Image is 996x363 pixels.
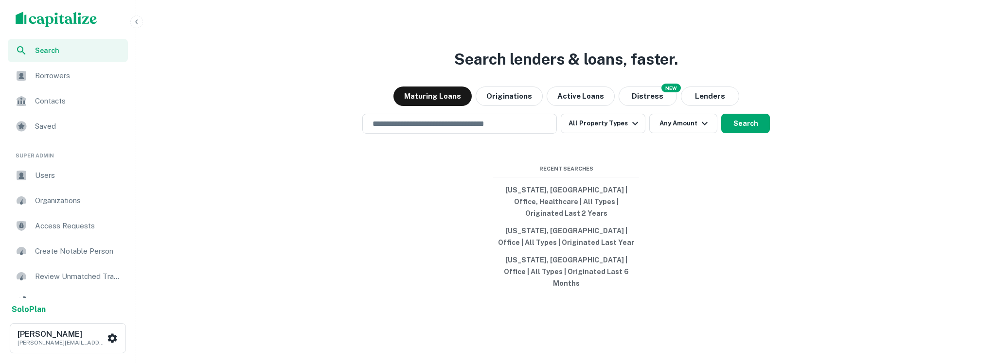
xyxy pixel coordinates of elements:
[10,323,126,353] button: [PERSON_NAME][PERSON_NAME][EMAIL_ADDRESS][DOMAIN_NAME]
[681,86,739,106] button: Lenders
[18,338,105,347] p: [PERSON_NAME][EMAIL_ADDRESS][DOMAIN_NAME]
[493,181,639,222] button: [US_STATE], [GEOGRAPHIC_DATA] | Office, Healthcare | All Types | Originated Last 2 Years
[35,245,122,257] span: Create Notable Person
[561,114,645,133] button: All Property Types
[393,86,472,106] button: Maturing Loans
[721,114,770,133] button: Search
[454,48,678,71] h3: Search lenders & loans, faster.
[35,296,122,308] span: Review LTV Flagged Transactions
[35,271,122,282] span: Review Unmatched Transactions
[8,240,128,263] a: Create Notable Person
[619,86,677,106] button: Search distressed loans with lien and other non-mortgage details.
[8,64,128,87] a: Borrowers
[8,189,128,212] a: Organizations
[18,330,105,338] h6: [PERSON_NAME]
[35,195,122,207] span: Organizations
[8,140,128,164] li: Super Admin
[35,95,122,107] span: Contacts
[16,12,97,27] img: capitalize-logo.png
[8,164,128,187] a: Users
[8,290,128,313] a: Review LTV Flagged Transactions
[35,170,122,181] span: Users
[35,70,122,82] span: Borrowers
[8,89,128,113] a: Contacts
[547,86,615,106] button: Active Loans
[493,222,639,251] button: [US_STATE], [GEOGRAPHIC_DATA] | Office | All Types | Originated Last Year
[493,251,639,292] button: [US_STATE], [GEOGRAPHIC_DATA] | Office | All Types | Originated Last 6 Months
[661,84,681,92] div: NEW
[35,121,122,132] span: Saved
[8,214,128,238] a: Access Requests
[947,285,996,332] iframe: Chat Widget
[8,115,128,138] a: Saved
[12,305,46,314] strong: Solo Plan
[35,45,122,56] span: Search
[8,39,128,62] a: Search
[12,304,46,315] a: SoloPlan
[649,114,717,133] button: Any Amount
[8,265,128,288] a: Review Unmatched Transactions
[493,165,639,173] span: Recent Searches
[476,86,543,106] button: Originations
[35,220,122,232] span: Access Requests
